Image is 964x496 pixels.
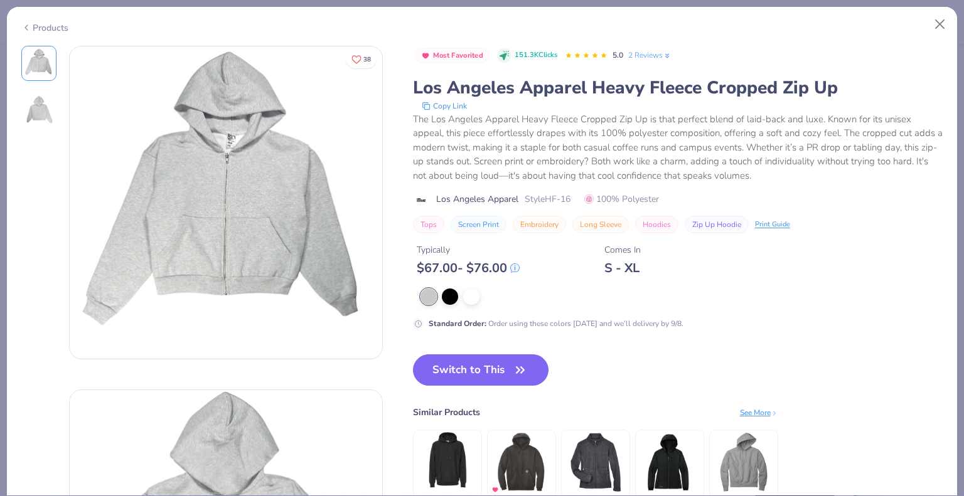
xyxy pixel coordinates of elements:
span: 151.3K Clicks [515,50,557,61]
div: Print Guide [755,219,790,230]
button: Tops [413,216,444,233]
button: Badge Button [414,48,490,64]
span: 38 [363,56,371,63]
img: MostFav.gif [491,486,499,493]
img: North End Ladies' Voyage Fleece Jacket [565,432,625,492]
div: $ 67.00 - $ 76.00 [417,260,520,276]
div: Products [21,21,68,34]
span: 100% Polyester [584,193,659,206]
button: Switch to This [413,354,549,386]
img: Back [24,96,54,126]
button: Zip Up Hoodie [685,216,749,233]
span: Style HF-16 [525,193,570,206]
img: Most Favorited sort [420,51,431,61]
img: brand logo [413,195,430,205]
img: Eddie Bauer Ladies Packable Wind Jacket [640,432,699,492]
div: Comes In [604,243,641,256]
div: S - XL [604,260,641,276]
img: Front [24,48,54,78]
div: See More [740,407,778,418]
button: Hoodies [635,216,678,233]
a: 2 Reviews [628,50,672,61]
span: Los Angeles Apparel [436,193,518,206]
div: Typically [417,243,520,256]
div: Los Angeles Apparel Heavy Fleece Cropped Zip Up [413,76,943,100]
img: Front [70,46,382,359]
button: Embroidery [513,216,566,233]
img: Independent Trading Co. Legend - Premium Heavyweight Cross-Grain Hoodie [417,432,477,492]
div: The Los Angeles Apparel Heavy Fleece Cropped Zip Up is that perfect blend of laid-back and luxe. ... [413,112,943,183]
img: Champion Reverse Weave Garment-Dyed Hooded Sweatshirt [714,432,773,492]
img: Carhartt Midweight Hooded Sweatshirt [491,432,551,492]
div: Similar Products [413,406,480,419]
div: Order using these colors [DATE] and we’ll delivery by 9/8. [429,318,683,329]
button: Long Sleeve [572,216,629,233]
button: Close [928,13,952,36]
button: Like [346,50,377,68]
span: 5.0 [613,50,623,60]
span: Most Favorited [433,52,483,59]
button: copy to clipboard [418,100,471,112]
button: Screen Print [451,216,506,233]
strong: Standard Order : [429,319,486,329]
div: 5.0 Stars [565,46,608,66]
